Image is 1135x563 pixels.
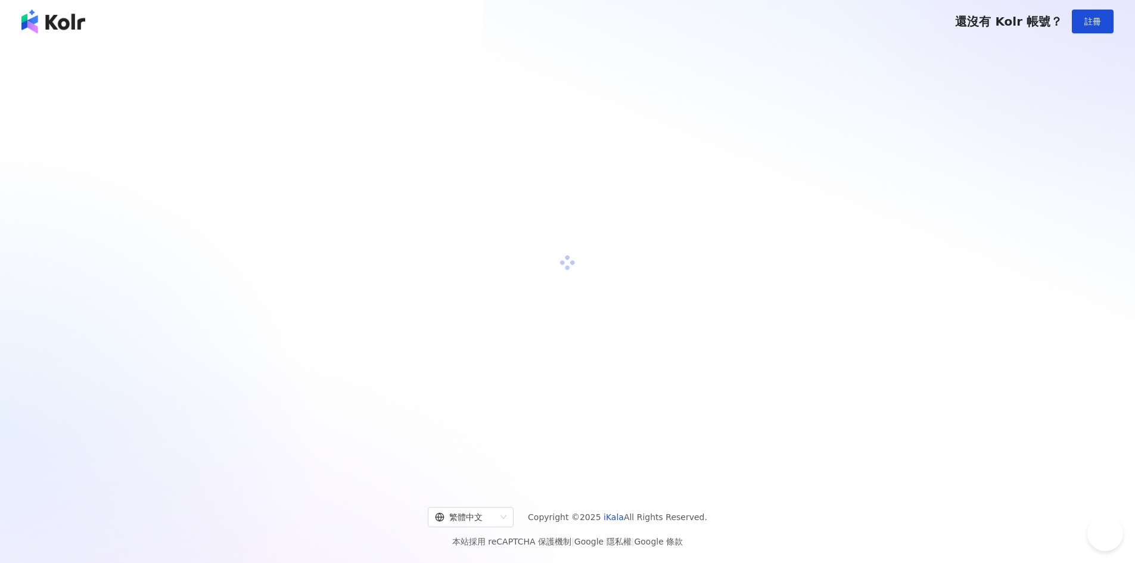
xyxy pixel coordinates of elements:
[452,534,683,549] span: 本站採用 reCAPTCHA 保護機制
[634,537,683,546] a: Google 條款
[435,508,496,527] div: 繁體中文
[1087,515,1123,551] iframe: Help Scout Beacon - Open
[632,537,635,546] span: |
[574,537,632,546] a: Google 隱私權
[604,512,624,522] a: iKala
[1072,10,1114,33] button: 註冊
[1084,17,1101,26] span: 註冊
[571,537,574,546] span: |
[528,510,707,524] span: Copyright © 2025 All Rights Reserved.
[955,14,1062,29] span: 還沒有 Kolr 帳號？
[21,10,85,33] img: logo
